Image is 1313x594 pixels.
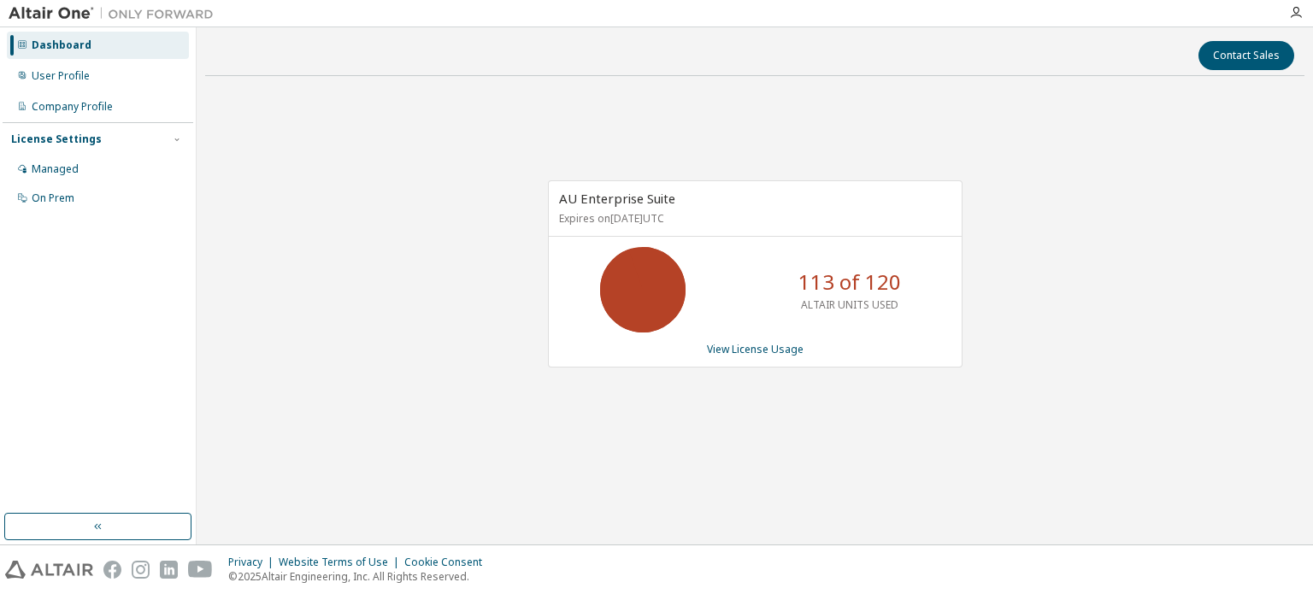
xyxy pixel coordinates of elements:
div: Dashboard [32,38,91,52]
div: User Profile [32,69,90,83]
div: Website Terms of Use [279,556,404,569]
p: © 2025 Altair Engineering, Inc. All Rights Reserved. [228,569,492,584]
img: facebook.svg [103,561,121,579]
img: Altair One [9,5,222,22]
div: Managed [32,162,79,176]
img: instagram.svg [132,561,150,579]
div: On Prem [32,191,74,205]
div: License Settings [11,132,102,146]
p: ALTAIR UNITS USED [801,297,898,312]
img: altair_logo.svg [5,561,93,579]
div: Cookie Consent [404,556,492,569]
span: AU Enterprise Suite [559,190,675,207]
button: Contact Sales [1198,41,1294,70]
p: Expires on [DATE] UTC [559,211,947,226]
img: youtube.svg [188,561,213,579]
a: View License Usage [707,342,804,356]
div: Privacy [228,556,279,569]
div: Company Profile [32,100,113,114]
img: linkedin.svg [160,561,178,579]
p: 113 of 120 [798,268,901,297]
